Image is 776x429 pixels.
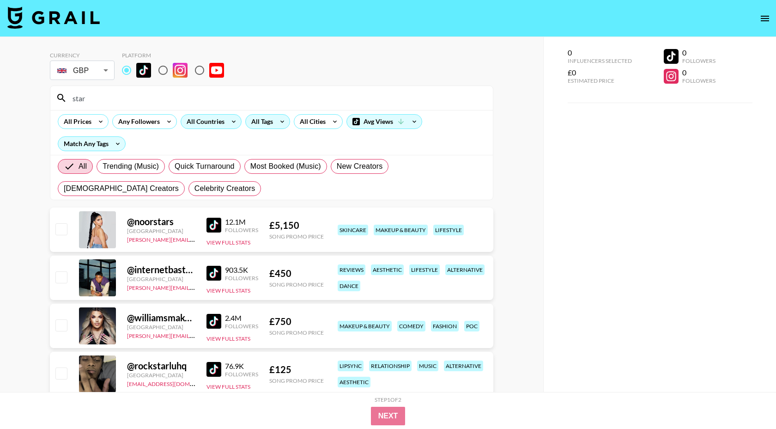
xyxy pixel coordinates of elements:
a: [PERSON_NAME][EMAIL_ADDRESS][DOMAIN_NAME] [127,234,264,243]
span: New Creators [337,161,383,172]
img: TikTok [206,314,221,329]
div: Any Followers [113,115,162,129]
div: Song Promo Price [269,329,324,336]
div: [GEOGRAPHIC_DATA] [127,227,195,234]
div: All Cities [294,115,327,129]
div: Influencers Selected [568,57,632,64]
input: Search by User Name [67,91,487,105]
div: lipsync [338,361,364,371]
div: Song Promo Price [269,233,324,240]
span: Most Booked (Music) [250,161,321,172]
div: makeup & beauty [374,225,428,235]
div: Followers [225,323,258,330]
img: TikTok [206,266,221,281]
img: TikTok [206,218,221,233]
button: View Full Stats [206,335,250,342]
span: Trending (Music) [103,161,159,172]
div: Song Promo Price [269,281,324,288]
img: Grail Talent [7,6,100,29]
div: fashion [431,321,459,331]
div: Followers [225,275,258,282]
button: View Full Stats [206,287,250,294]
div: 2.4M [225,313,258,323]
span: All [79,161,87,172]
div: skincare [338,225,368,235]
div: £ 125 [269,364,324,375]
span: Quick Turnaround [175,161,235,172]
div: Estimated Price [568,77,632,84]
a: [PERSON_NAME][EMAIL_ADDRESS][DOMAIN_NAME] [127,282,264,291]
button: View Full Stats [206,383,250,390]
div: £ 750 [269,316,324,327]
div: Step 1 of 2 [375,396,401,403]
div: All Prices [58,115,93,129]
div: 12.1M [225,217,258,227]
div: poc [464,321,479,331]
div: Platform [122,52,231,59]
div: Followers [682,57,715,64]
a: [EMAIL_ADDRESS][DOMAIN_NAME] [127,379,220,387]
div: Followers [225,227,258,233]
div: £ 450 [269,268,324,279]
div: [GEOGRAPHIC_DATA] [127,276,195,282]
div: @ internetbastard [127,264,195,276]
button: View Full Stats [206,239,250,246]
img: TikTok [206,362,221,377]
div: dance [338,281,360,291]
div: @ rockstarluhq [127,360,195,372]
div: @ williamsmakeup [127,312,195,324]
span: Celebrity Creators [194,183,255,194]
img: Instagram [173,63,188,78]
div: GBP [52,62,113,79]
div: £ 5,150 [269,220,324,231]
div: 0 [682,68,715,77]
img: TikTok [136,63,151,78]
div: 903.5K [225,265,258,275]
div: 76.9K [225,362,258,371]
div: [GEOGRAPHIC_DATA] [127,324,195,331]
div: [GEOGRAPHIC_DATA] [127,372,195,379]
div: reviews [338,264,365,275]
iframe: Drift Widget Chat Controller [730,383,765,418]
div: £0 [568,68,632,77]
button: open drawer [756,9,774,28]
div: aesthetic [338,377,370,387]
div: 0 [682,48,715,57]
div: music [417,361,438,371]
div: All Countries [181,115,226,129]
img: YouTube [209,63,224,78]
div: Song Promo Price [269,377,324,384]
div: aesthetic [371,264,404,275]
div: 0 [568,48,632,57]
div: Followers [682,77,715,84]
span: [DEMOGRAPHIC_DATA] Creators [64,183,179,194]
div: All Tags [246,115,275,129]
div: makeup & beauty [338,321,392,331]
button: Next [371,407,406,425]
div: alternative [444,361,483,371]
div: alternative [445,264,485,275]
div: Avg Views [347,115,422,129]
div: Followers [225,371,258,378]
a: [PERSON_NAME][EMAIL_ADDRESS][DOMAIN_NAME] [127,331,264,339]
div: comedy [397,321,425,331]
div: @ noorstars [127,216,195,227]
div: lifestyle [433,225,464,235]
div: Currency [50,52,115,59]
div: relationship [369,361,412,371]
div: Match Any Tags [58,137,125,151]
div: lifestyle [409,264,440,275]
